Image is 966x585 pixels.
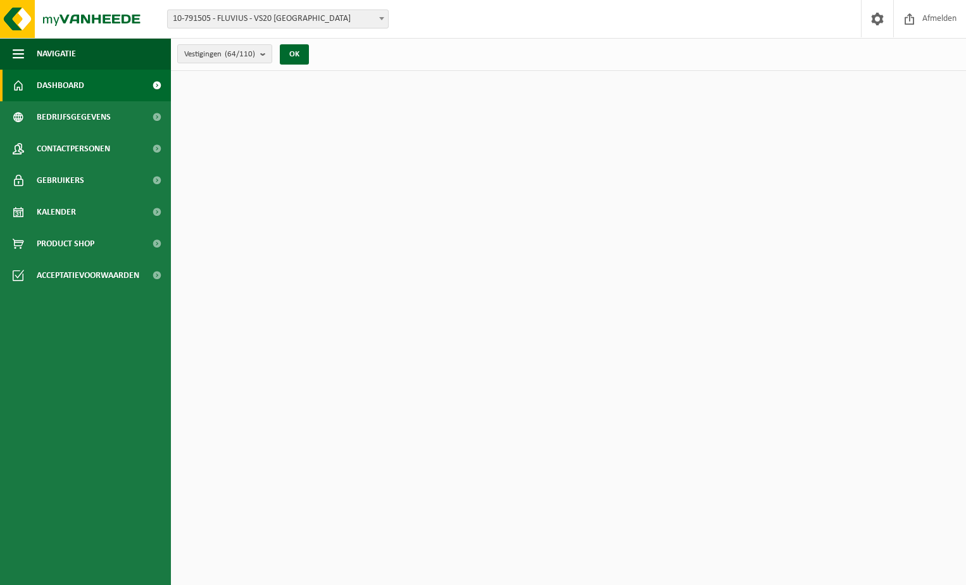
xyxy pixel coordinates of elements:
span: Gebruikers [37,165,84,196]
span: Dashboard [37,70,84,101]
button: Vestigingen(64/110) [177,44,272,63]
span: Bedrijfsgegevens [37,101,111,133]
span: 10-791505 - FLUVIUS - VS20 ANTWERPEN [168,10,388,28]
span: Navigatie [37,38,76,70]
button: OK [280,44,309,65]
span: Contactpersonen [37,133,110,165]
span: Acceptatievoorwaarden [37,260,139,291]
span: Kalender [37,196,76,228]
span: Product Shop [37,228,94,260]
count: (64/110) [225,50,255,58]
span: 10-791505 - FLUVIUS - VS20 ANTWERPEN [167,9,389,28]
span: Vestigingen [184,45,255,64]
